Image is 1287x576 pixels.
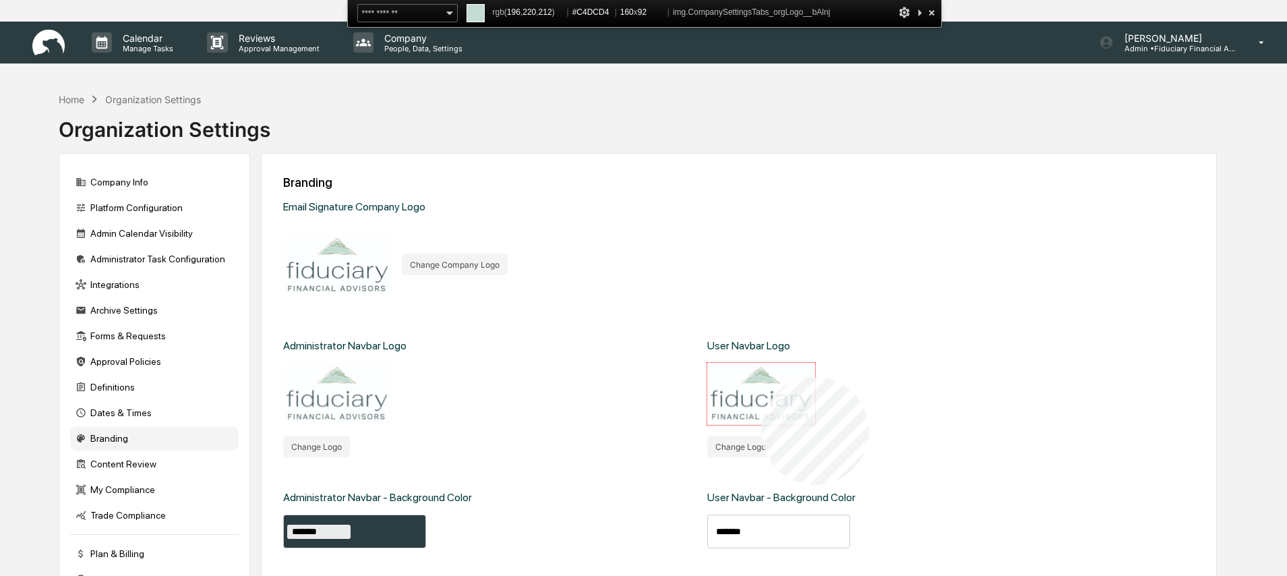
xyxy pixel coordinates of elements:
div: We're available if you need us! [46,117,171,127]
div: Options [898,4,911,21]
p: [PERSON_NAME] [1114,32,1239,44]
span: 92 [638,7,647,17]
div: Approval Policies [70,349,239,374]
div: Branding [70,426,239,451]
div: 🖐️ [13,171,24,182]
p: People, Data, Settings [373,44,469,53]
p: How can we help? [13,28,245,50]
a: 🔎Data Lookup [8,190,90,214]
p: Admin • Fiduciary Financial Advisors [1114,44,1239,53]
div: Trade Compliance [70,503,239,527]
div: Administrator Navbar Logo [283,339,407,352]
div: Home [59,94,84,105]
div: Administrator Task Configuration [70,247,239,271]
div: Integrations [70,272,239,297]
div: Admin Calendar Visibility [70,221,239,246]
div: Branding [283,175,1195,190]
span: Pylon [134,229,163,239]
div: Administrator Navbar - Background Color [283,491,472,504]
div: Content Review [70,452,239,476]
div: Close and Stop Picking [925,4,938,21]
div: Definitions [70,375,239,399]
button: Change Company Logo [402,254,508,275]
p: Reviews [228,32,326,44]
p: Manage Tasks [112,44,180,53]
p: Approval Management [228,44,326,53]
span: | [667,7,669,17]
span: Attestations [111,170,167,183]
img: f2157a4c-a0d3-4daa-907e-bb6f0de503a5-1751232295721 [2,5,32,29]
div: Dates & Times [70,401,239,425]
span: | [615,7,617,17]
div: Forms & Requests [70,324,239,348]
span: 160 [620,7,634,17]
span: img [673,4,831,21]
img: 1746055101610-c473b297-6a78-478c-a979-82029cc54cd1 [13,103,38,127]
button: Change Logo [707,436,774,457]
span: #C4DCD4 [572,4,611,21]
div: Organization Settings [59,107,270,142]
div: Company Info [70,170,239,194]
div: User Navbar - Background Color [707,491,856,504]
div: My Compliance [70,478,239,502]
span: 196 [507,7,520,17]
button: Change Logo [283,436,350,457]
p: Company [373,32,469,44]
span: x [620,4,664,21]
img: logo [32,30,65,56]
span: Data Lookup [27,196,85,209]
span: .CompanySettingsTabs_orgLogo__bAlnj [686,7,830,17]
div: Email Signature Company Logo [283,200,693,213]
span: 212 [539,7,552,17]
div: Collapse This Panel [914,4,925,21]
img: User Logo [707,363,815,425]
div: 🗄️ [98,171,109,182]
span: Preclearance [27,170,87,183]
a: 🗄️Attestations [92,165,173,189]
span: rgb( , , ) [493,4,564,21]
span: | [567,7,569,17]
div: Archive Settings [70,298,239,322]
a: Powered byPylon [95,228,163,239]
div: Plan & Billing [70,542,239,566]
a: 🖐️Preclearance [8,165,92,189]
div: Organization Settings [105,94,201,105]
img: Adnmin Logo [283,363,391,425]
div: Platform Configuration [70,196,239,220]
button: Open customer support [2,2,32,32]
div: User Navbar Logo [707,339,790,352]
div: Start new chat [46,103,221,117]
img: Organization Logo [283,235,391,295]
div: 🔎 [13,197,24,208]
span: 220 [522,7,536,17]
p: Calendar [112,32,180,44]
button: Start new chat [229,107,245,123]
